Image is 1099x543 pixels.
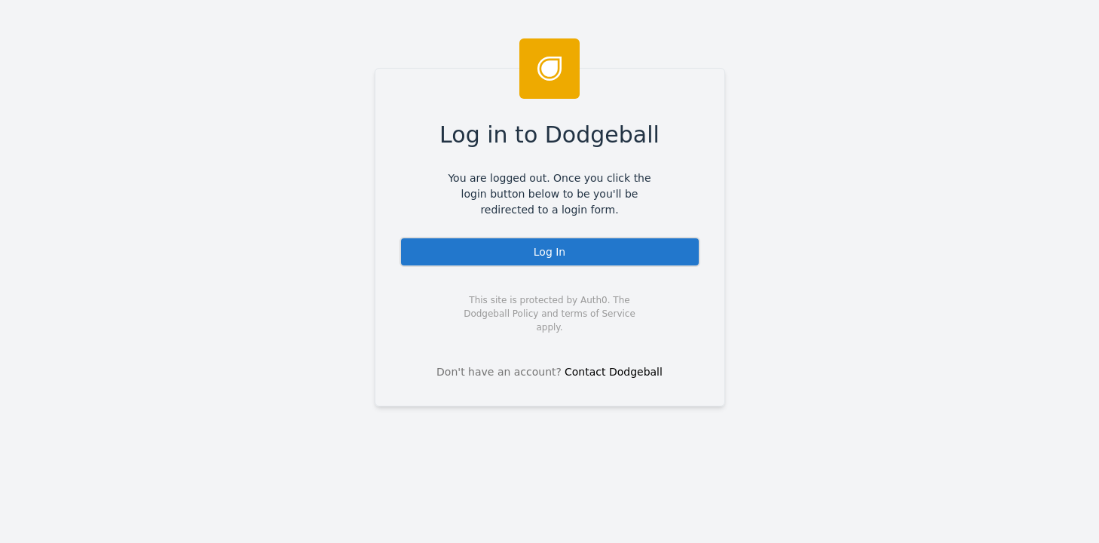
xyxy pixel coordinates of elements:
a: Contact Dodgeball [565,366,663,378]
span: Log in to Dodgeball [439,118,660,152]
span: You are logged out. Once you click the login button below to be you'll be redirected to a login f... [437,170,663,218]
span: This site is protected by Auth0. The Dodgeball Policy and terms of Service apply. [451,293,649,334]
span: Don't have an account? [436,364,562,380]
div: Log In [399,237,700,267]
